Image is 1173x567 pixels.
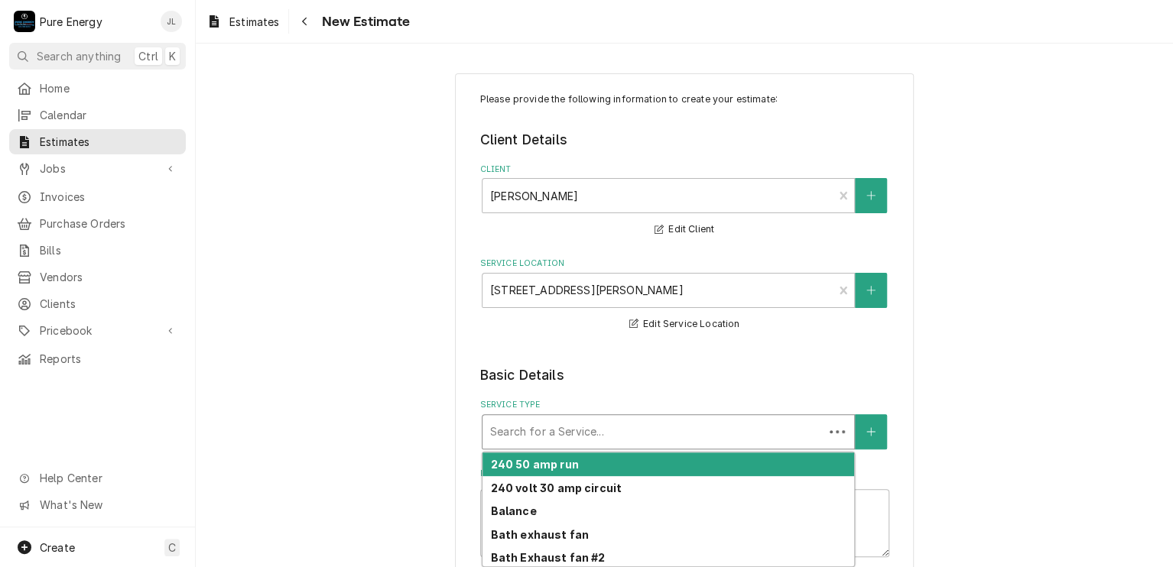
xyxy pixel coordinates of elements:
[9,492,186,517] a: Go to What's New
[40,322,155,339] span: Pricebook
[480,92,889,106] p: Please provide the following information to create your estimate:
[480,164,889,176] label: Client
[855,414,887,449] button: Create New Service
[14,11,35,32] div: Pure Energy's Avatar
[480,258,889,270] label: Service Location
[480,130,889,150] legend: Client Details
[37,48,121,64] span: Search anything
[855,178,887,213] button: Create New Client
[627,315,742,334] button: Edit Service Location
[652,220,716,239] button: Edit Client
[9,76,186,101] a: Home
[40,189,178,205] span: Invoices
[40,215,178,232] span: Purchase Orders
[9,264,186,290] a: Vendors
[9,211,186,236] a: Purchase Orders
[490,528,589,541] strong: Bath exhaust fan
[480,399,889,411] label: Service Type
[480,365,889,385] legend: Basic Details
[200,9,285,34] a: Estimates
[138,48,158,64] span: Ctrl
[168,539,176,556] span: C
[9,465,186,491] a: Go to Help Center
[317,11,410,32] span: New Estimate
[9,184,186,209] a: Invoices
[14,11,35,32] div: P
[9,43,186,70] button: Search anythingCtrlK
[161,11,182,32] div: James Linnenkamp's Avatar
[866,426,876,437] svg: Create New Service
[40,296,178,312] span: Clients
[40,134,178,150] span: Estimates
[490,504,536,517] strong: Balance
[480,468,889,480] label: Reason For Call
[40,470,177,486] span: Help Center
[40,14,102,30] div: Pure Energy
[490,551,605,564] strong: Bath Exhaust fan #2
[40,107,178,123] span: Calendar
[169,48,176,64] span: K
[480,468,889,557] div: Reason For Call
[161,11,182,32] div: JL
[40,541,75,554] span: Create
[9,129,186,154] a: Estimates
[292,9,317,34] button: Navigate back
[40,269,178,285] span: Vendors
[480,399,889,449] div: Service Type
[480,164,889,239] div: Client
[866,190,876,201] svg: Create New Client
[490,481,622,494] strong: 240 volt 30 amp circuit
[9,238,186,263] a: Bills
[40,160,155,177] span: Jobs
[40,497,177,513] span: What's New
[9,318,186,343] a: Go to Pricebook
[40,351,178,367] span: Reports
[490,458,578,471] strong: 240 50 amp run
[40,242,178,258] span: Bills
[229,14,279,30] span: Estimates
[9,156,186,181] a: Go to Jobs
[9,346,186,371] a: Reports
[866,285,876,296] svg: Create New Location
[9,291,186,316] a: Clients
[855,273,887,308] button: Create New Location
[40,80,178,96] span: Home
[9,102,186,128] a: Calendar
[480,258,889,333] div: Service Location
